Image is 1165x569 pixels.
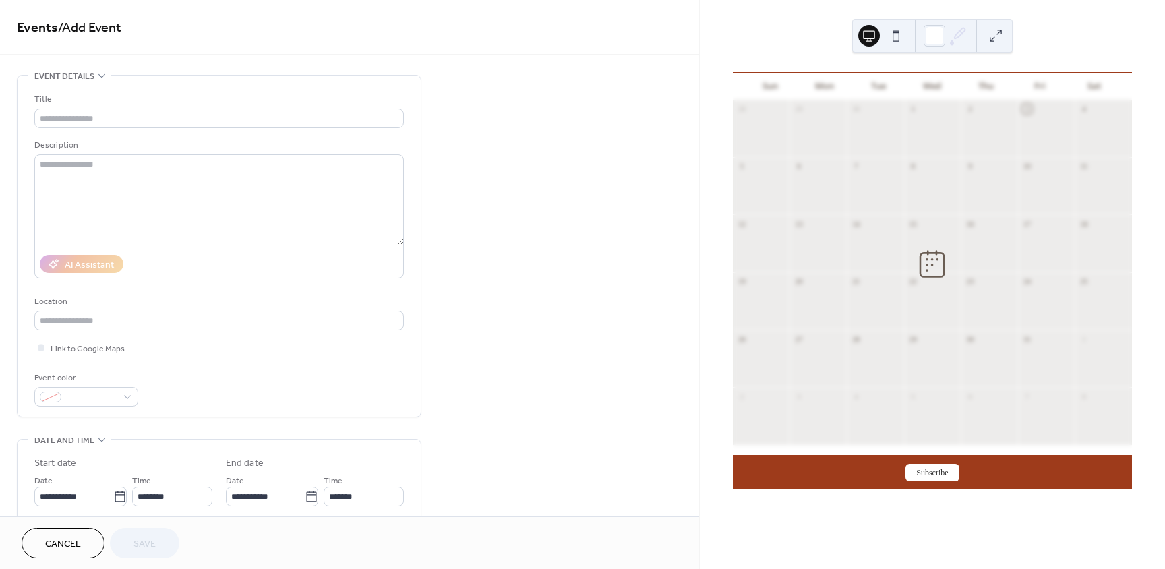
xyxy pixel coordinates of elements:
[324,474,342,488] span: Time
[852,73,905,100] div: Tue
[965,161,975,171] div: 9
[1079,161,1089,171] div: 11
[905,464,959,481] button: Subscribe
[851,276,861,287] div: 21
[1079,334,1089,344] div: 1
[737,276,747,287] div: 19
[34,138,401,152] div: Description
[51,342,125,356] span: Link to Google Maps
[132,474,151,488] span: Time
[908,334,918,344] div: 29
[17,15,58,41] a: Events
[851,334,861,344] div: 28
[1022,161,1032,171] div: 10
[34,92,401,107] div: Title
[794,334,804,344] div: 27
[959,73,1013,100] div: Thu
[34,69,94,84] span: Event details
[1022,104,1032,114] div: 3
[965,276,975,287] div: 23
[737,161,747,171] div: 5
[908,391,918,401] div: 5
[737,391,747,401] div: 2
[794,276,804,287] div: 20
[737,104,747,114] div: 28
[737,218,747,229] div: 12
[1022,276,1032,287] div: 24
[34,456,76,471] div: Start date
[794,161,804,171] div: 6
[1079,391,1089,401] div: 8
[965,218,975,229] div: 16
[794,218,804,229] div: 13
[744,73,798,100] div: Sun
[45,537,81,551] span: Cancel
[851,218,861,229] div: 14
[965,391,975,401] div: 6
[1022,218,1032,229] div: 17
[965,334,975,344] div: 30
[1079,276,1089,287] div: 25
[1022,391,1032,401] div: 7
[798,73,852,100] div: Mon
[965,104,975,114] div: 2
[226,474,244,488] span: Date
[851,391,861,401] div: 4
[1022,334,1032,344] div: 31
[1013,73,1067,100] div: Fri
[737,334,747,344] div: 26
[34,474,53,488] span: Date
[908,161,918,171] div: 8
[22,528,104,558] button: Cancel
[58,15,121,41] span: / Add Event
[226,456,264,471] div: End date
[851,161,861,171] div: 7
[794,391,804,401] div: 3
[905,73,959,100] div: Wed
[908,276,918,287] div: 22
[34,295,401,309] div: Location
[1079,104,1089,114] div: 4
[1079,218,1089,229] div: 18
[34,433,94,448] span: Date and time
[34,371,136,385] div: Event color
[908,104,918,114] div: 1
[1067,73,1121,100] div: Sat
[908,218,918,229] div: 15
[851,104,861,114] div: 30
[794,104,804,114] div: 29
